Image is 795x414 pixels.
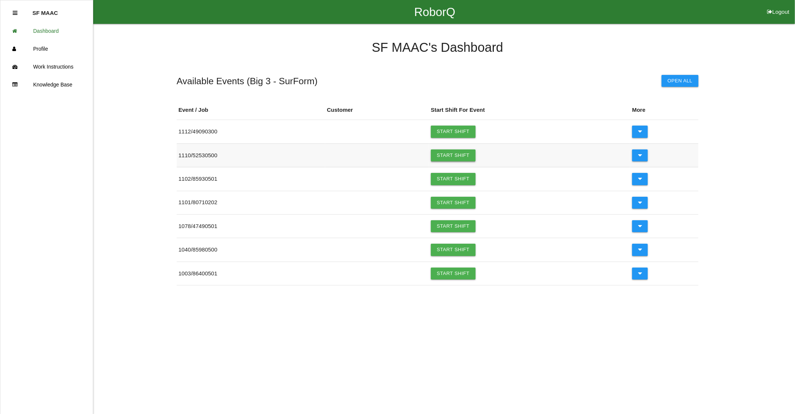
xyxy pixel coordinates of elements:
[431,173,476,185] a: Start Shift
[431,126,476,138] a: Start Shift
[0,40,93,58] a: Profile
[177,41,698,55] h4: SF MAAC 's Dashboard
[431,197,476,209] a: Start Shift
[177,76,318,86] h5: Available Events ( Big 3 - SurForm )
[0,22,93,40] a: Dashboard
[13,4,18,22] div: Close
[0,58,93,76] a: Work Instructions
[431,149,476,161] a: Start Shift
[177,143,325,167] td: 1110 / 52530500
[177,120,325,143] td: 1112 / 49090300
[431,244,476,256] a: Start Shift
[177,262,325,285] td: 1003 / 86400501
[662,75,698,87] button: Open All
[0,76,93,94] a: Knowledge Base
[177,214,325,238] td: 1078 / 47490501
[177,100,325,120] th: Event / Job
[177,167,325,191] td: 1102 / 85930501
[32,4,58,16] p: SF MAAC
[630,100,698,120] th: More
[429,100,630,120] th: Start Shift For Event
[325,100,429,120] th: Customer
[177,238,325,262] td: 1040 / 85980500
[431,268,476,279] a: Start Shift
[177,191,325,214] td: 1101 / 80710202
[431,220,476,232] a: Start Shift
